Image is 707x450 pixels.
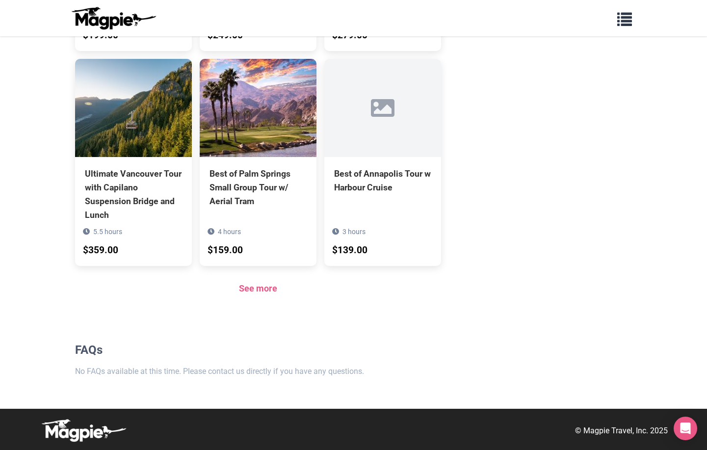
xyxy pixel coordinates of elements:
[332,243,367,258] div: $139.00
[208,243,243,258] div: $159.00
[200,59,316,157] img: Best of Palm Springs Small Group Tour w/ Aerial Tram
[218,228,241,236] span: 4 hours
[575,424,668,437] p: © Magpie Travel, Inc. 2025
[93,228,122,236] span: 5.5 hours
[69,6,157,30] img: logo-ab69f6fb50320c5b225c76a69d11143b.png
[342,228,366,236] span: 3 hours
[75,59,192,266] a: Ultimate Vancouver Tour with Capilano Suspension Bridge and Lunch 5.5 hours $359.00
[75,59,192,157] img: Ultimate Vancouver Tour with Capilano Suspension Bridge and Lunch
[83,243,118,258] div: $359.00
[75,365,442,378] p: No FAQs available at this time. Please contact us directly if you have any questions.
[39,419,128,442] img: logo-white-d94fa1abed81b67a048b3d0f0ab5b955.png
[85,167,182,222] div: Ultimate Vancouver Tour with Capilano Suspension Bridge and Lunch
[75,343,442,357] h2: FAQs
[200,59,316,252] a: Best of Palm Springs Small Group Tour w/ Aerial Tram 4 hours $159.00
[674,417,697,440] div: Open Intercom Messenger
[324,59,441,238] a: Best of Annapolis Tour w Harbour Cruise 3 hours $139.00
[334,167,431,194] div: Best of Annapolis Tour w Harbour Cruise
[239,283,277,293] a: See more
[209,167,307,208] div: Best of Palm Springs Small Group Tour w/ Aerial Tram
